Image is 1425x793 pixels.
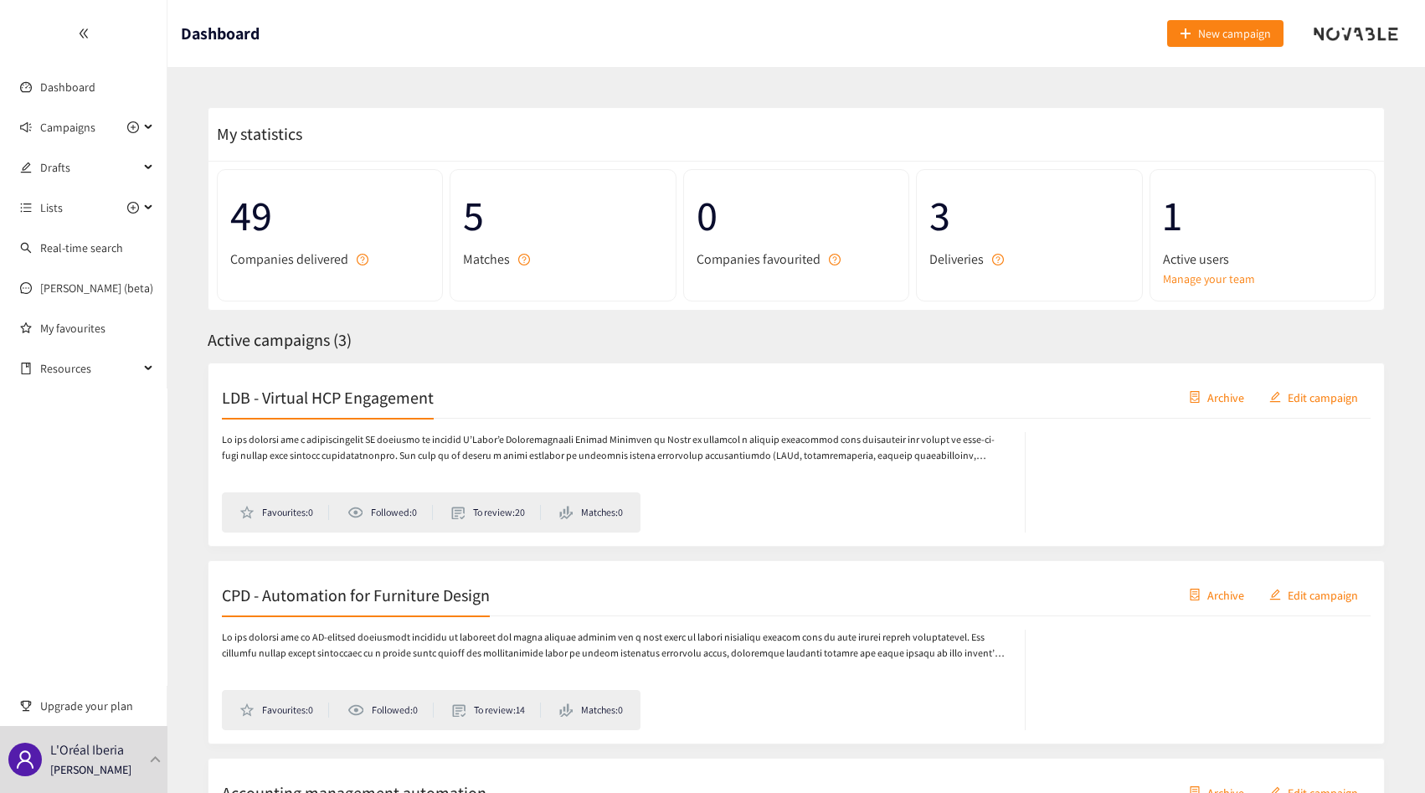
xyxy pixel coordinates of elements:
[829,254,841,265] span: question-circle
[559,703,623,718] li: Matches: 0
[20,162,32,173] span: edit
[222,432,1008,464] p: Lo ips dolorsi ame c adipiscingelit SE doeiusmo te incidid U’Labor’e Doloremagnaali Enimad Minimv...
[208,560,1385,744] a: CPD - Automation for Furniture DesigncontainerArchiveeditEdit campaignLo ips dolorsi ame co AD-el...
[1341,713,1425,793] iframe: Chat Widget
[929,249,984,270] span: Deliveries
[20,363,32,374] span: book
[1207,388,1244,406] span: Archive
[222,583,490,606] h2: CPD - Automation for Furniture Design
[929,183,1129,249] span: 3
[239,703,329,718] li: Favourites: 0
[1288,388,1358,406] span: Edit campaign
[208,329,352,351] span: Active campaigns ( 3 )
[1180,28,1191,41] span: plus
[40,352,139,385] span: Resources
[222,630,1008,662] p: Lo ips dolorsi ame co AD-elitsed doeiusmodt incididu ut laboreet dol magna aliquae adminim ven q ...
[1341,713,1425,793] div: Widget de chat
[463,249,510,270] span: Matches
[1257,384,1371,410] button: editEdit campaign
[40,191,63,224] span: Lists
[452,703,541,718] li: To review: 14
[40,312,154,345] a: My favourites
[15,749,35,770] span: user
[1163,249,1229,270] span: Active users
[20,202,32,214] span: unordered-list
[1189,589,1201,602] span: container
[50,760,131,779] p: [PERSON_NAME]
[40,151,139,184] span: Drafts
[559,505,623,520] li: Matches: 0
[40,240,123,255] a: Real-time search
[1269,589,1281,602] span: edit
[230,249,348,270] span: Companies delivered
[40,281,153,296] a: [PERSON_NAME] (beta)
[208,123,302,145] span: My statistics
[1198,24,1271,43] span: New campaign
[463,183,662,249] span: 5
[1163,183,1362,249] span: 1
[347,505,433,520] li: Followed: 0
[40,111,95,144] span: Campaigns
[451,505,541,520] li: To review: 20
[1207,585,1244,604] span: Archive
[1269,391,1281,404] span: edit
[78,28,90,39] span: double-left
[1176,384,1257,410] button: containerArchive
[127,202,139,214] span: plus-circle
[1189,391,1201,404] span: container
[357,254,368,265] span: question-circle
[992,254,1004,265] span: question-circle
[222,385,434,409] h2: LDB - Virtual HCP Engagement
[20,121,32,133] span: sound
[239,505,329,520] li: Favourites: 0
[230,183,430,249] span: 49
[50,739,124,760] p: L'Oréal Iberia
[518,254,530,265] span: question-circle
[20,700,32,712] span: trophy
[40,80,95,95] a: Dashboard
[208,363,1385,547] a: LDB - Virtual HCP EngagementcontainerArchiveeditEdit campaignLo ips dolorsi ame c adipiscingelit ...
[347,703,433,718] li: Followed: 0
[1163,270,1362,288] a: Manage your team
[40,689,154,723] span: Upgrade your plan
[697,183,896,249] span: 0
[127,121,139,133] span: plus-circle
[697,249,821,270] span: Companies favourited
[1257,581,1371,608] button: editEdit campaign
[1288,585,1358,604] span: Edit campaign
[1176,581,1257,608] button: containerArchive
[1167,20,1284,47] button: plusNew campaign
